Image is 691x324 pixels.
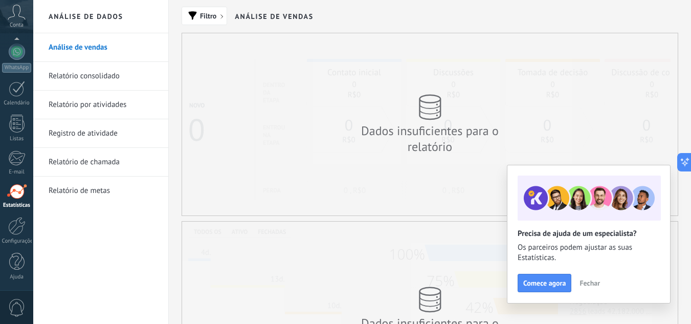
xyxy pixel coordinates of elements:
li: Análise de vendas [33,33,168,62]
div: Listas [2,136,32,142]
div: Ajuda [2,274,32,280]
h2: Precisa de ajuda de um especialista? [518,229,660,239]
li: Relatório de chamada [33,148,168,177]
span: Conta [10,22,24,29]
a: Relatório consolidado [49,62,158,91]
a: Registro de atividade [49,119,158,148]
div: Calendário [2,100,32,106]
li: Relatório por atividades [33,91,168,119]
li: Relatório consolidado [33,62,168,91]
a: Relatório de metas [49,177,158,205]
span: Fechar [579,279,600,287]
div: Dados insuficientes para o relatório [338,123,522,155]
a: Análise de vendas [49,33,158,62]
div: E-mail [2,169,32,176]
a: Relatório por atividades [49,91,158,119]
div: WhatsApp [2,63,31,73]
div: Configurações [2,238,32,245]
button: Filtro [182,7,227,25]
li: Relatório de metas [33,177,168,205]
li: Registro de atividade [33,119,168,148]
span: Os parceiros podem ajustar as suas Estatísticas. [518,243,660,263]
span: Comece agora [523,279,566,287]
span: Filtro [200,12,216,19]
button: Comece agora [518,274,571,292]
div: Estatísticas [2,202,32,209]
button: Fechar [575,275,605,291]
a: Relatório de chamada [49,148,158,177]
